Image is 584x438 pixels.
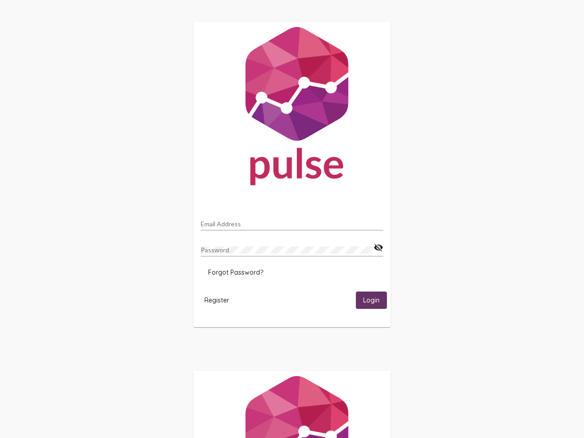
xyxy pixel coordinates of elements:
span: Login [363,297,380,305]
button: Register [197,292,236,308]
button: Login [356,292,387,308]
img: Pulse For Good Logo [193,22,391,194]
mat-icon: visibility_off [374,242,383,253]
span: Register [204,296,229,304]
button: Forgot Password? [201,264,271,281]
span: Forgot Password? [208,268,263,276]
